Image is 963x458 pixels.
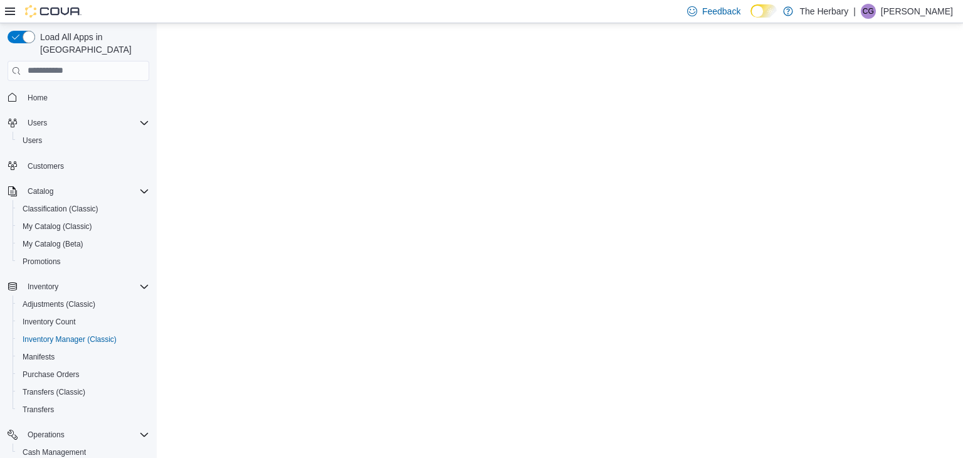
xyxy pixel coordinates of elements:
[18,385,149,400] span: Transfers (Classic)
[23,405,54,415] span: Transfers
[13,348,154,366] button: Manifests
[18,349,149,365] span: Manifests
[23,204,98,214] span: Classification (Classic)
[13,200,154,218] button: Classification (Classic)
[28,282,58,292] span: Inventory
[3,88,154,107] button: Home
[35,31,149,56] span: Load All Apps in [GEOGRAPHIC_DATA]
[18,367,149,382] span: Purchase Orders
[18,297,149,312] span: Adjustments (Classic)
[750,4,777,18] input: Dark Mode
[23,136,42,146] span: Users
[28,118,47,128] span: Users
[23,427,149,442] span: Operations
[13,235,154,253] button: My Catalog (Beta)
[18,314,149,329] span: Inventory Count
[18,367,85,382] a: Purchase Orders
[23,279,63,294] button: Inventory
[3,426,154,444] button: Operations
[23,317,76,327] span: Inventory Count
[18,332,122,347] a: Inventory Manager (Classic)
[23,257,61,267] span: Promotions
[28,186,53,196] span: Catalog
[18,133,47,148] a: Users
[23,90,149,105] span: Home
[18,332,149,347] span: Inventory Manager (Classic)
[28,430,65,440] span: Operations
[881,4,953,19] p: [PERSON_NAME]
[18,237,88,252] a: My Catalog (Beta)
[13,383,154,401] button: Transfers (Classic)
[23,184,58,199] button: Catalog
[702,5,740,18] span: Feedback
[23,90,53,105] a: Home
[18,219,149,234] span: My Catalog (Classic)
[23,184,149,199] span: Catalog
[23,370,80,380] span: Purchase Orders
[23,115,52,130] button: Users
[18,254,149,269] span: Promotions
[3,114,154,132] button: Users
[863,4,874,19] span: CG
[18,219,97,234] a: My Catalog (Classic)
[23,239,83,249] span: My Catalog (Beta)
[3,183,154,200] button: Catalog
[13,401,154,418] button: Transfers
[23,115,149,130] span: Users
[23,334,117,344] span: Inventory Manager (Classic)
[18,402,149,417] span: Transfers
[25,5,82,18] img: Cova
[28,161,64,171] span: Customers
[853,4,856,19] p: |
[23,221,92,232] span: My Catalog (Classic)
[18,254,66,269] a: Promotions
[18,297,100,312] a: Adjustments (Classic)
[23,387,85,397] span: Transfers (Classic)
[18,237,149,252] span: My Catalog (Beta)
[3,157,154,175] button: Customers
[13,366,154,383] button: Purchase Orders
[13,132,154,149] button: Users
[23,427,70,442] button: Operations
[799,4,848,19] p: The Herbary
[18,314,81,329] a: Inventory Count
[3,278,154,296] button: Inventory
[13,253,154,270] button: Promotions
[13,313,154,331] button: Inventory Count
[13,296,154,313] button: Adjustments (Classic)
[18,402,59,417] a: Transfers
[23,158,149,174] span: Customers
[28,93,48,103] span: Home
[18,201,103,216] a: Classification (Classic)
[23,352,55,362] span: Manifests
[23,447,86,457] span: Cash Management
[13,331,154,348] button: Inventory Manager (Classic)
[23,279,149,294] span: Inventory
[18,133,149,148] span: Users
[18,201,149,216] span: Classification (Classic)
[23,299,95,309] span: Adjustments (Classic)
[18,349,60,365] a: Manifests
[23,159,69,174] a: Customers
[861,4,876,19] div: Chelsea Grahn
[18,385,90,400] a: Transfers (Classic)
[13,218,154,235] button: My Catalog (Classic)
